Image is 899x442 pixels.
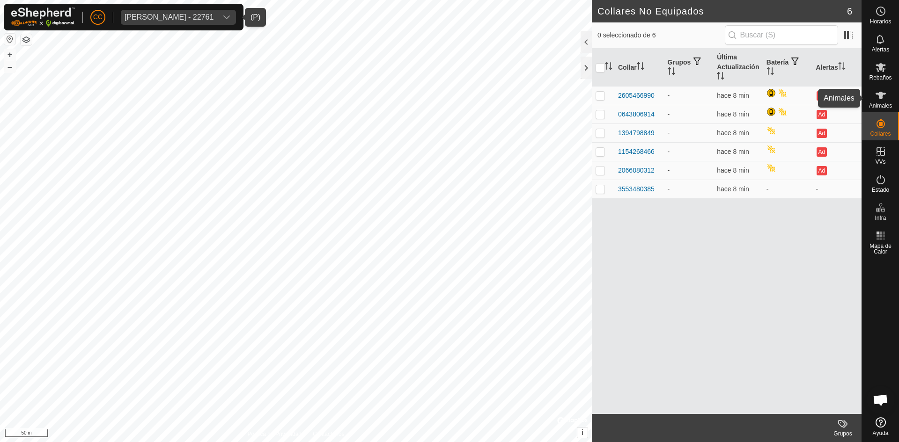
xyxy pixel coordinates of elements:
[668,69,675,76] p-sorticon: Activar para ordenar
[605,64,612,71] p-sorticon: Activar para ordenar
[664,161,714,180] td: -
[867,386,895,414] div: Chat abierto
[664,105,714,123] td: -
[717,167,749,174] span: 23 sept 2025, 15:04
[717,185,749,193] span: 23 sept 2025, 15:04
[717,73,724,81] p-sorticon: Activar para ordenar
[248,430,302,438] a: Política de Privacidad
[817,91,827,101] button: Ad
[869,75,892,80] span: Rebaños
[847,4,852,18] span: 6
[4,34,15,45] button: Restablecer Mapa
[637,64,644,71] p-sorticon: Activar para ordenar
[93,12,103,22] span: CC
[872,187,889,193] span: Estado
[217,10,236,25] div: dropdown trigger
[614,49,664,87] th: Collar
[862,413,899,440] a: Ayuda
[618,166,655,175] div: 2066080312
[618,109,655,119] div: 0643806914
[873,430,889,436] span: Ayuda
[121,10,217,25] span: Anca Sanda Bercian - 22761
[713,49,763,87] th: Última Actualización
[664,123,714,142] td: -
[875,215,886,221] span: Infra
[597,30,725,40] span: 0 seleccionado de 6
[717,129,749,137] span: 23 sept 2025, 15:04
[875,159,885,165] span: VVs
[597,6,847,17] h2: Collares No Equipados
[313,430,344,438] a: Contáctenos
[763,49,812,87] th: Batería
[664,142,714,161] td: -
[864,243,897,254] span: Mapa de Calor
[618,184,655,194] div: 3553480385
[812,180,862,198] td: -
[817,129,827,138] button: Ad
[618,128,655,138] div: 1394798849
[817,166,827,175] button: Ad
[664,180,714,198] td: -
[817,110,827,119] button: Ad
[11,7,75,27] img: Logo Gallagher
[824,429,862,438] div: Grupos
[717,110,749,118] span: 23 sept 2025, 15:04
[869,103,892,109] span: Animales
[766,69,774,76] p-sorticon: Activar para ordenar
[725,25,838,45] input: Buscar (S)
[717,92,749,99] span: 23 sept 2025, 15:04
[763,180,812,198] td: -
[664,86,714,105] td: -
[717,148,749,155] span: 23 sept 2025, 15:04
[618,91,655,101] div: 2605466990
[577,428,588,438] button: i
[870,131,891,137] span: Collares
[817,147,827,157] button: Ad
[21,34,32,45] button: Capas del Mapa
[838,64,846,71] p-sorticon: Activar para ordenar
[4,49,15,60] button: +
[812,49,862,87] th: Alertas
[125,14,214,21] div: [PERSON_NAME] - 22761
[4,61,15,72] button: –
[872,47,889,52] span: Alertas
[582,428,583,436] span: i
[870,19,891,24] span: Horarios
[664,49,714,87] th: Grupos
[618,147,655,157] div: 1154268466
